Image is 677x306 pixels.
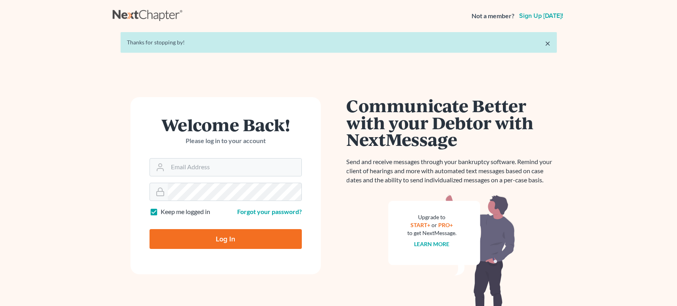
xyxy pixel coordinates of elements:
span: or [432,222,437,228]
div: to get NextMessage. [407,229,456,237]
h1: Communicate Better with your Debtor with NextMessage [347,97,557,148]
a: START+ [410,222,430,228]
input: Log In [150,229,302,249]
a: PRO+ [438,222,453,228]
h1: Welcome Back! [150,116,302,133]
label: Keep me logged in [161,207,210,216]
strong: Not a member? [472,11,514,21]
a: × [545,38,550,48]
p: Send and receive messages through your bankruptcy software. Remind your client of hearings and mo... [347,157,557,185]
input: Email Address [168,159,301,176]
a: Sign up [DATE]! [518,13,565,19]
a: Learn more [414,241,449,247]
div: Upgrade to [407,213,456,221]
p: Please log in to your account [150,136,302,145]
a: Forgot your password? [237,208,302,215]
div: Thanks for stopping by! [127,38,550,46]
